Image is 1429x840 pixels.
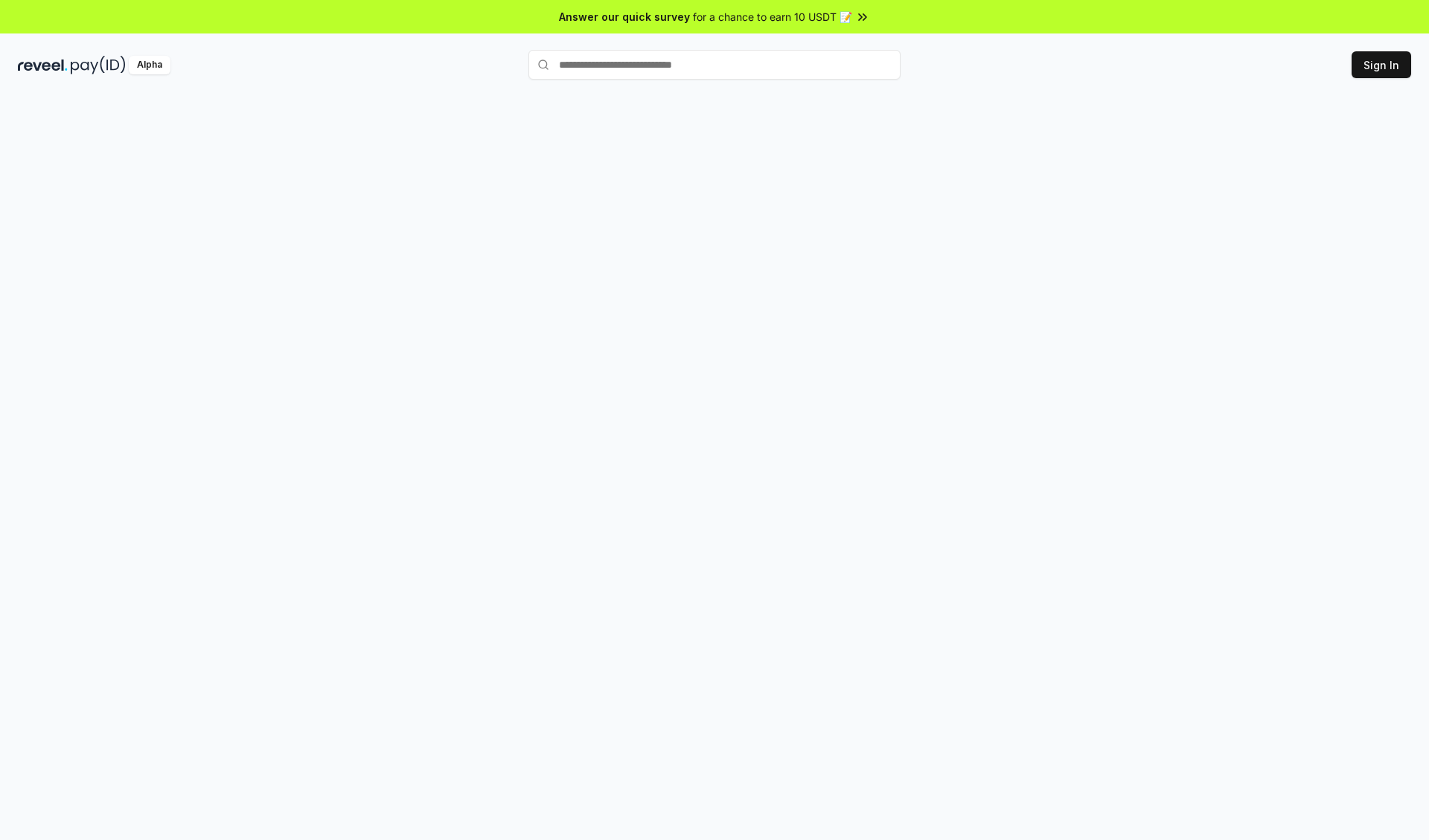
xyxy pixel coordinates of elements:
img: pay_id [71,56,126,74]
button: Sign In [1352,51,1411,78]
img: reveel_dark [18,56,68,74]
div: Alpha [129,56,170,74]
span: Answer our quick survey [559,9,690,25]
span: for a chance to earn 10 USDT 📝 [693,9,852,25]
